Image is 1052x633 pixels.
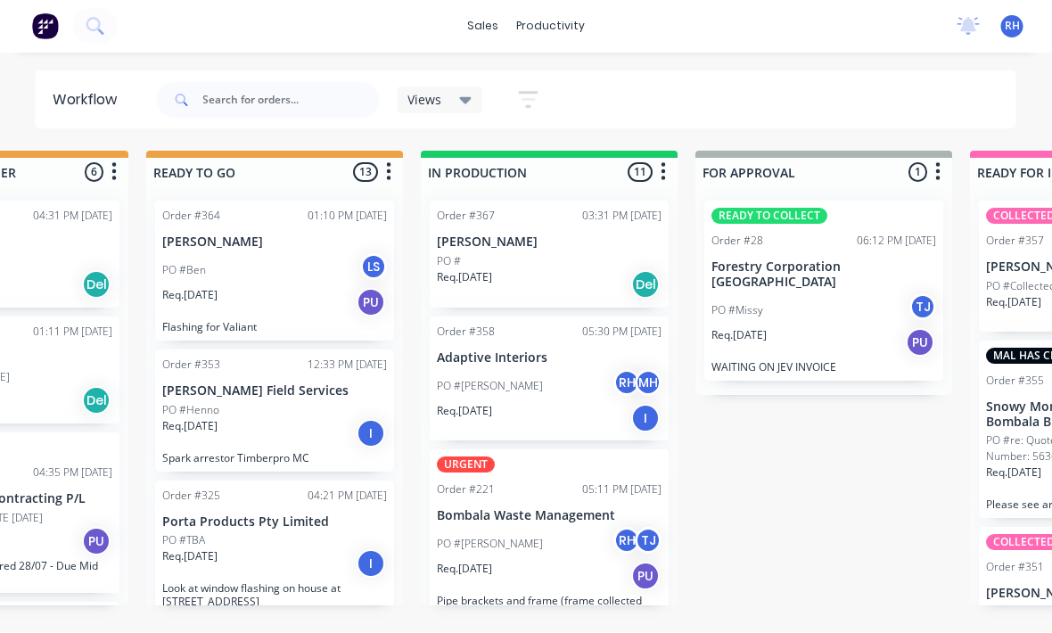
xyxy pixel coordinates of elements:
div: RH [614,528,641,555]
div: Order #353 [163,358,221,374]
div: Del [83,271,111,300]
div: Order #364 [163,209,221,225]
div: TJ [636,528,662,555]
div: PU [83,528,111,556]
div: Del [83,387,111,415]
div: Workflow [53,90,127,111]
p: PO #TBA [163,533,206,549]
div: sales [458,13,507,40]
div: 12:33 PM [DATE] [308,358,388,374]
div: 05:11 PM [DATE] [583,482,662,498]
div: Order #358 [438,325,496,341]
p: PO #[PERSON_NAME] [438,379,544,395]
p: Req. [DATE] [163,288,218,304]
p: Forestry Corporation [GEOGRAPHIC_DATA] [712,260,937,291]
p: Look at window flashing on house at [STREET_ADDRESS] [163,582,388,609]
p: Req. [DATE] [163,419,218,435]
div: Order #367 [438,209,496,225]
div: I [358,550,386,579]
p: [PERSON_NAME] Field Services [163,384,388,399]
p: Req. [DATE] [987,465,1042,481]
div: 03:31 PM [DATE] [583,209,662,225]
input: Search for orders... [203,83,380,119]
div: Order #36703:31 PM [DATE][PERSON_NAME]PO #Req.[DATE]Del [431,201,670,308]
div: PU [907,329,935,358]
p: Req. [DATE] [438,404,493,420]
div: 01:10 PM [DATE] [308,209,388,225]
div: Order #35312:33 PM [DATE][PERSON_NAME] Field ServicesPO #HennoReq.[DATE]ISpark arrestor Timberpro MC [156,350,395,473]
p: Bombala Waste Management [438,509,662,524]
span: Views [408,91,442,110]
div: Order #221 [438,482,496,498]
p: Spark arrestor Timberpro MC [163,452,388,465]
p: Req. [DATE] [987,295,1042,311]
p: Porta Products Pty Limited [163,515,388,530]
p: [PERSON_NAME] [438,235,662,251]
div: PU [632,563,661,591]
div: READY TO COLLECTOrder #2806:12 PM [DATE]Forestry Corporation [GEOGRAPHIC_DATA]PO #MissyTJReq.[DAT... [705,201,944,382]
p: Req. [DATE] [438,562,493,578]
div: Order #325 [163,489,221,505]
div: 04:21 PM [DATE] [308,489,388,505]
div: 05:30 PM [DATE] [583,325,662,341]
div: I [632,405,661,433]
p: WAITING ON JEV INVOICE [712,361,937,374]
p: Req. [DATE] [438,270,493,286]
p: [PERSON_NAME] [163,235,388,251]
div: 06:12 PM [DATE] [858,234,937,250]
div: Del [632,271,661,300]
div: Order #36401:10 PM [DATE][PERSON_NAME]PO #BenLSReq.[DATE]PUFlashing for Valiant [156,201,395,341]
p: PO #Missy [712,303,764,319]
div: 01:11 PM [DATE] [34,325,113,341]
p: PO # [438,254,462,270]
p: PO #[PERSON_NAME] [438,537,544,553]
p: Flashing for Valiant [163,321,388,334]
div: I [358,420,386,448]
div: Order #351 [987,560,1045,576]
div: URGENT [438,457,496,473]
div: Order #35805:30 PM [DATE]Adaptive InteriorsPO #[PERSON_NAME]RHMHReq.[DATE]I [431,317,670,441]
div: LS [361,254,388,281]
div: 04:35 PM [DATE] [34,465,113,481]
div: Order #28 [712,234,764,250]
p: Pipe brackets and frame (frame collected 7.8) [438,595,662,621]
div: READY TO COLLECT [712,209,828,225]
img: Factory [32,13,59,40]
div: productivity [507,13,594,40]
span: RH [1005,19,1020,35]
div: URGENTOrder #22105:11 PM [DATE]Bombala Waste ManagementPO #[PERSON_NAME]RHTJReq.[DATE]PUPipe brac... [431,450,670,629]
p: Req. [DATE] [712,328,768,344]
div: MH [636,370,662,397]
div: RH [614,370,641,397]
p: Req. [DATE] [163,549,218,565]
div: Order #357 [987,234,1045,250]
div: Order #32504:21 PM [DATE]Porta Products Pty LimitedPO #TBAReq.[DATE]ILook at window flashing on h... [156,481,395,617]
p: PO #Henno [163,403,220,419]
p: PO #Ben [163,263,207,279]
div: TJ [910,294,937,321]
div: Order #355 [987,374,1045,390]
div: PU [358,289,386,317]
p: Adaptive Interiors [438,351,662,366]
div: 04:31 PM [DATE] [34,209,113,225]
